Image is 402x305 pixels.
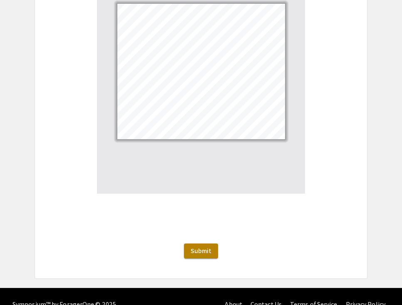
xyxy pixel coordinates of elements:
[184,244,218,258] button: Submit
[6,268,35,299] iframe: Chat
[191,246,211,255] span: Submit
